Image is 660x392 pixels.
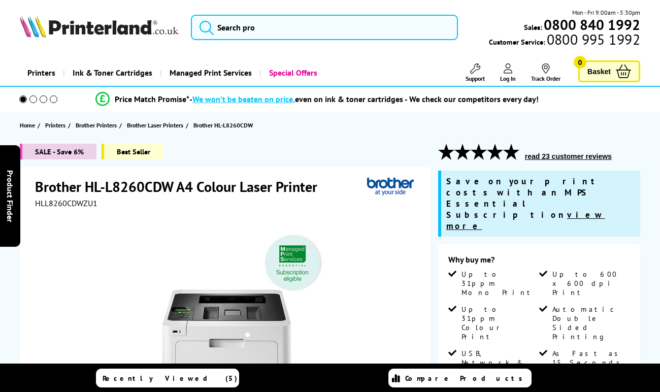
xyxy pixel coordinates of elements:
a: Home [20,120,38,130]
a: Printerland Logo [20,15,178,40]
a: Printers [20,60,63,86]
span: Brother Printers [76,120,117,130]
li: modal_Promise [5,90,629,108]
span: As Fast as 15 Seconds First page [552,349,629,376]
a: Recently Viewed (5) [96,369,239,387]
span: Product Finder [5,170,15,222]
span: Home [20,120,35,130]
span: Ink & Toner Cartridges [73,60,152,86]
span: Brother Laser Printers [127,120,183,130]
span: SALE - Save 6% [20,144,96,159]
span: Customer Service: [489,35,640,47]
a: Support [466,63,485,82]
span: Best Seller [102,144,163,159]
a: Brother Printers [76,120,119,130]
a: Managed Print Services [160,60,259,86]
input: Search pro [191,15,458,40]
span: Sales: [524,22,542,32]
b: 0800 840 1992 [544,15,640,34]
a: Brother Laser Printers [127,120,186,130]
span: Price Match Promise* [115,94,189,104]
span: Mon - Fri 9:00am - 5:30pm [572,8,640,17]
span: Brother HL-L8260CDW [193,121,253,129]
a: 0800 840 1992 [542,20,640,29]
span: 0 [574,56,586,69]
span: Support [466,75,485,82]
span: Basket [587,64,611,78]
a: Ink & Toner Cartridges [63,60,160,86]
span: Recently Viewed (5) [103,374,238,383]
span: Up to 31ppm Mono Print [461,270,538,297]
h1: Brother HL-L8260CDW A4 Colour Laser Printer [35,177,327,196]
div: - even on ink & toner cartridges - We check our competitors every day! [189,94,539,104]
span: We won’t be beaten on price, [192,94,295,104]
span: Save on your print costs with an MPS Essential Subscription [446,176,605,232]
a: Printers [45,120,68,130]
span: Up to 31ppm Colour Print [461,305,538,341]
img: Brother [367,177,414,196]
div: Why buy me? [448,254,630,270]
img: Printerland Logo [20,15,178,38]
span: Log In [500,75,516,82]
span: HLL8260CDWZU1 [35,198,97,208]
span: 0800 995 1992 [545,35,640,44]
span: Printers [45,120,65,130]
span: Up to 600 x 600 dpi Print [552,270,629,297]
a: Basket 0 [578,60,640,82]
u: view more [446,209,605,232]
span: USB, Network & Wireless [461,349,538,376]
a: Compare Products [388,369,532,387]
button: read 23 customer reviews [522,152,615,161]
span: Automatic Double Sided Printing [552,305,629,341]
a: Special Offers [259,60,325,86]
a: Track Order [531,63,560,82]
a: Log In [500,63,516,82]
span: Compare Products [405,374,528,383]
